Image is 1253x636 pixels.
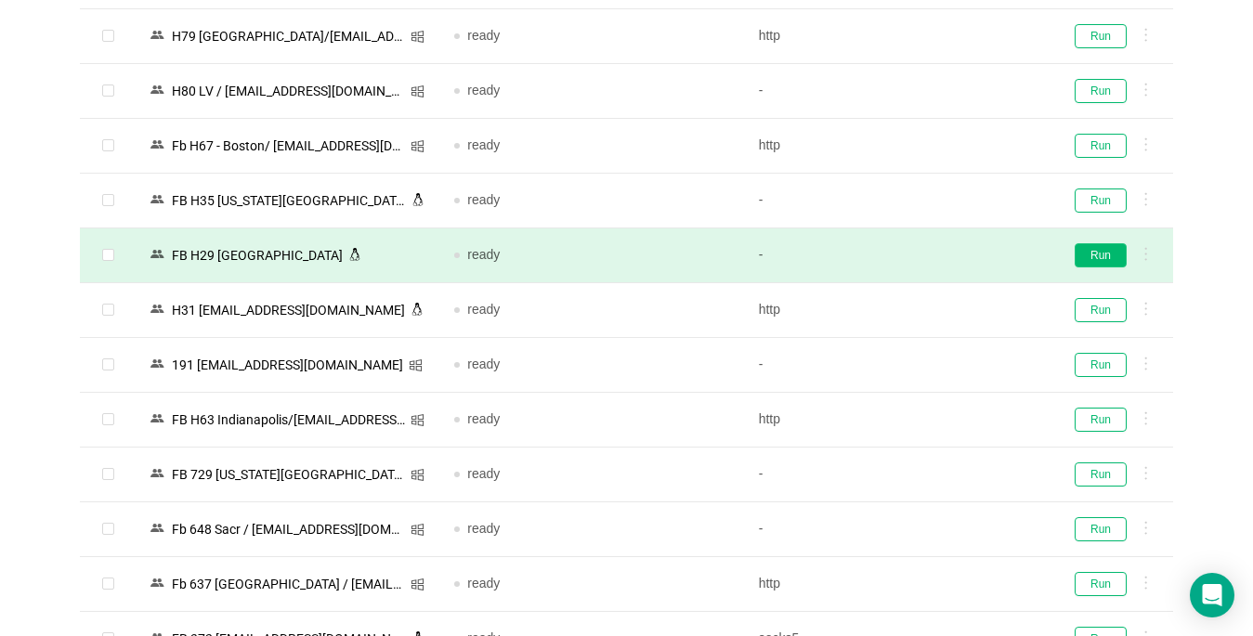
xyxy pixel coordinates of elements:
td: http [744,557,1048,612]
button: Run [1075,462,1127,487]
td: - [744,448,1048,502]
button: Run [1075,298,1127,322]
i: icon: windows [411,84,424,98]
div: FB 729 [US_STATE][GEOGRAPHIC_DATA]/ [EMAIL_ADDRESS][DOMAIN_NAME] [166,462,411,487]
div: Fb Н67 - Boston/ [EMAIL_ADDRESS][DOMAIN_NAME] [1] [166,134,411,158]
td: http [744,283,1048,338]
td: http [744,393,1048,448]
span: ready [467,576,500,591]
span: ready [467,192,500,207]
td: http [744,9,1048,64]
button: Run [1075,134,1127,158]
span: ready [467,302,500,317]
div: 191 [EMAIL_ADDRESS][DOMAIN_NAME] [166,353,409,377]
i: icon: windows [411,139,424,153]
button: Run [1075,517,1127,541]
span: ready [467,466,500,481]
button: Run [1075,188,1127,213]
span: ready [467,247,500,262]
div: H80 LV / [EMAIL_ADDRESS][DOMAIN_NAME] [1] [166,79,411,103]
td: - [744,64,1048,119]
div: FB Н63 Indianapolis/[EMAIL_ADDRESS][DOMAIN_NAME] [1] [166,408,411,432]
td: http [744,119,1048,174]
i: icon: windows [411,30,424,44]
div: FB Н35 [US_STATE][GEOGRAPHIC_DATA][EMAIL_ADDRESS][DOMAIN_NAME] [166,188,411,213]
span: ready [467,521,500,536]
td: - [744,502,1048,557]
span: ready [467,28,500,43]
span: ready [467,357,500,371]
button: Run [1075,243,1127,267]
span: ready [467,83,500,97]
span: ready [467,411,500,426]
button: Run [1075,24,1127,48]
button: Run [1075,79,1127,103]
div: Fb 637 [GEOGRAPHIC_DATA] / [EMAIL_ADDRESS][DOMAIN_NAME] [166,572,411,596]
td: - [744,228,1048,283]
button: Run [1075,572,1127,596]
i: icon: windows [409,358,423,372]
div: Н31 [EMAIL_ADDRESS][DOMAIN_NAME] [166,298,411,322]
i: icon: windows [411,523,424,537]
button: Run [1075,408,1127,432]
i: icon: windows [411,468,424,482]
div: FB H29 [GEOGRAPHIC_DATA] [166,243,348,267]
td: - [744,338,1048,393]
div: H79 [GEOGRAPHIC_DATA]/[EMAIL_ADDRESS][DOMAIN_NAME] [1] [166,24,411,48]
td: - [744,174,1048,228]
div: Fb 648 Sacr / [EMAIL_ADDRESS][DOMAIN_NAME] [166,517,411,541]
span: ready [467,137,500,152]
button: Run [1075,353,1127,377]
i: icon: windows [411,413,424,427]
i: icon: windows [411,578,424,591]
div: Open Intercom Messenger [1190,573,1234,617]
